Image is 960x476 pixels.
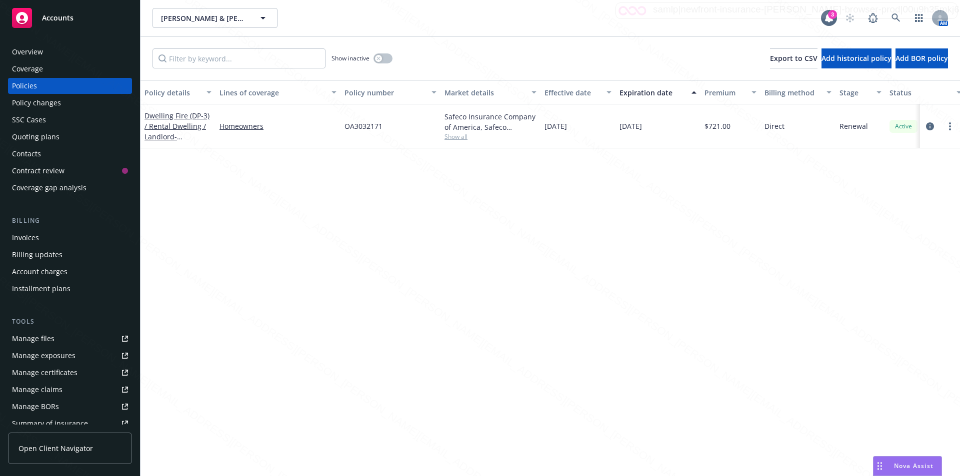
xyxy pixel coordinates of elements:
[219,121,336,131] a: Homeowners
[12,95,61,111] div: Policy changes
[152,8,277,28] button: [PERSON_NAME] & [PERSON_NAME]
[944,120,956,132] a: more
[12,146,41,162] div: Contacts
[544,87,600,98] div: Effective date
[909,8,929,28] a: Switch app
[440,80,540,104] button: Market details
[12,331,54,347] div: Manage files
[889,87,950,98] div: Status
[152,48,325,68] input: Filter by keyword...
[215,80,340,104] button: Lines of coverage
[839,87,870,98] div: Stage
[331,54,369,62] span: Show inactive
[895,48,948,68] button: Add BOR policy
[8,281,132,297] a: Installment plans
[219,87,325,98] div: Lines of coverage
[12,180,86,196] div: Coverage gap analysis
[839,121,868,131] span: Renewal
[8,317,132,327] div: Tools
[444,111,536,132] div: Safeco Insurance Company of America, Safeco Insurance (Liberty Mutual)
[8,399,132,415] a: Manage BORs
[12,78,37,94] div: Policies
[895,53,948,63] span: Add BOR policy
[770,48,817,68] button: Export to CSV
[8,230,132,246] a: Invoices
[12,382,62,398] div: Manage claims
[144,132,208,152] span: - [STREET_ADDRESS]
[444,87,525,98] div: Market details
[924,120,936,132] a: circleInformation
[8,146,132,162] a: Contacts
[544,121,567,131] span: [DATE]
[344,87,425,98] div: Policy number
[704,121,730,131] span: $721.00
[893,122,913,131] span: Active
[12,264,67,280] div: Account charges
[12,163,64,179] div: Contract review
[12,281,70,297] div: Installment plans
[8,331,132,347] a: Manage files
[8,247,132,263] a: Billing updates
[8,61,132,77] a: Coverage
[615,80,700,104] button: Expiration date
[12,348,75,364] div: Manage exposures
[863,8,883,28] a: Report a Bug
[12,416,88,432] div: Summary of insurance
[161,13,247,23] span: [PERSON_NAME] & [PERSON_NAME]
[835,80,885,104] button: Stage
[8,95,132,111] a: Policy changes
[12,247,62,263] div: Billing updates
[8,78,132,94] a: Policies
[12,230,39,246] div: Invoices
[770,53,817,63] span: Export to CSV
[8,163,132,179] a: Contract review
[144,87,200,98] div: Policy details
[704,87,745,98] div: Premium
[12,61,43,77] div: Coverage
[873,457,886,476] div: Drag to move
[540,80,615,104] button: Effective date
[12,112,46,128] div: SSC Cases
[140,80,215,104] button: Policy details
[42,14,73,22] span: Accounts
[144,111,209,152] a: Dwelling Fire (DP-3) / Rental Dwelling / Landlord
[344,121,382,131] span: OA3032171
[764,87,820,98] div: Billing method
[12,44,43,60] div: Overview
[12,399,59,415] div: Manage BORs
[760,80,835,104] button: Billing method
[8,264,132,280] a: Account charges
[8,4,132,32] a: Accounts
[8,416,132,432] a: Summary of insurance
[873,456,942,476] button: Nova Assist
[821,48,891,68] button: Add historical policy
[444,132,536,141] span: Show all
[8,348,132,364] a: Manage exposures
[764,121,784,131] span: Direct
[8,112,132,128] a: SSC Cases
[18,443,93,454] span: Open Client Navigator
[12,129,59,145] div: Quoting plans
[886,8,906,28] a: Search
[8,129,132,145] a: Quoting plans
[8,44,132,60] a: Overview
[8,216,132,226] div: Billing
[12,365,77,381] div: Manage certificates
[821,53,891,63] span: Add historical policy
[8,382,132,398] a: Manage claims
[8,365,132,381] a: Manage certificates
[619,121,642,131] span: [DATE]
[619,87,685,98] div: Expiration date
[700,80,760,104] button: Premium
[828,10,837,19] div: 3
[840,8,860,28] a: Start snowing
[8,180,132,196] a: Coverage gap analysis
[340,80,440,104] button: Policy number
[894,462,933,470] span: Nova Assist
